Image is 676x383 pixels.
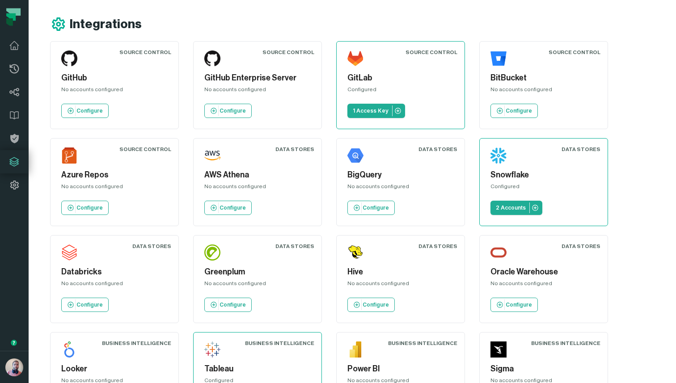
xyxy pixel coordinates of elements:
[204,169,311,181] h5: AWS Athena
[61,86,168,97] div: No accounts configured
[506,301,532,308] p: Configure
[61,201,109,215] a: Configure
[102,340,171,347] div: Business Intelligence
[204,183,311,194] div: No accounts configured
[119,146,171,153] div: Source Control
[76,107,103,114] p: Configure
[562,243,600,250] div: Data Stores
[347,183,454,194] div: No accounts configured
[204,72,311,84] h5: GitHub Enterprise Server
[347,280,454,290] div: No accounts configured
[490,51,507,67] img: BitBucket
[490,147,507,164] img: Snowflake
[204,51,220,67] img: GitHub Enterprise Server
[353,107,389,114] p: 1 Access Key
[490,244,507,261] img: Oracle Warehouse
[347,363,454,375] h5: Power BI
[132,243,171,250] div: Data Stores
[119,49,171,56] div: Source Control
[61,266,168,278] h5: Databricks
[61,51,77,67] img: GitHub
[70,17,142,32] h1: Integrations
[496,204,526,211] p: 2 Accounts
[490,341,507,358] img: Sigma
[204,298,252,312] a: Configure
[61,280,168,290] div: No accounts configured
[347,244,363,261] img: Hive
[347,298,395,312] a: Configure
[347,341,363,358] img: Power BI
[490,363,597,375] h5: Sigma
[490,201,542,215] a: 2 Accounts
[204,363,311,375] h5: Tableau
[347,147,363,164] img: BigQuery
[61,104,109,118] a: Configure
[262,49,314,56] div: Source Control
[490,104,538,118] a: Configure
[204,86,311,97] div: No accounts configured
[61,363,168,375] h5: Looker
[490,298,538,312] a: Configure
[204,280,311,290] div: No accounts configured
[363,301,389,308] p: Configure
[61,147,77,164] img: Azure Repos
[388,340,457,347] div: Business Intelligence
[347,86,454,97] div: Configured
[490,169,597,181] h5: Snowflake
[549,49,600,56] div: Source Control
[204,147,220,164] img: AWS Athena
[220,204,246,211] p: Configure
[490,280,597,290] div: No accounts configured
[347,51,363,67] img: GitLab
[5,358,23,376] img: avatar of Idan Shabi
[220,107,246,114] p: Configure
[506,107,532,114] p: Configure
[490,72,597,84] h5: BitBucket
[347,201,395,215] a: Configure
[245,340,314,347] div: Business Intelligence
[61,183,168,194] div: No accounts configured
[490,266,597,278] h5: Oracle Warehouse
[204,266,311,278] h5: Greenplum
[61,298,109,312] a: Configure
[406,49,457,56] div: Source Control
[76,301,103,308] p: Configure
[204,244,220,261] img: Greenplum
[204,341,220,358] img: Tableau
[363,204,389,211] p: Configure
[347,169,454,181] h5: BigQuery
[61,341,77,358] img: Looker
[61,244,77,261] img: Databricks
[76,204,103,211] p: Configure
[531,340,600,347] div: Business Intelligence
[490,86,597,97] div: No accounts configured
[418,146,457,153] div: Data Stores
[347,266,454,278] h5: Hive
[61,169,168,181] h5: Azure Repos
[490,183,597,194] div: Configured
[347,104,405,118] a: 1 Access Key
[275,146,314,153] div: Data Stores
[204,104,252,118] a: Configure
[347,72,454,84] h5: GitLab
[10,339,18,347] div: Tooltip anchor
[275,243,314,250] div: Data Stores
[562,146,600,153] div: Data Stores
[220,301,246,308] p: Configure
[418,243,457,250] div: Data Stores
[61,72,168,84] h5: GitHub
[204,201,252,215] a: Configure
